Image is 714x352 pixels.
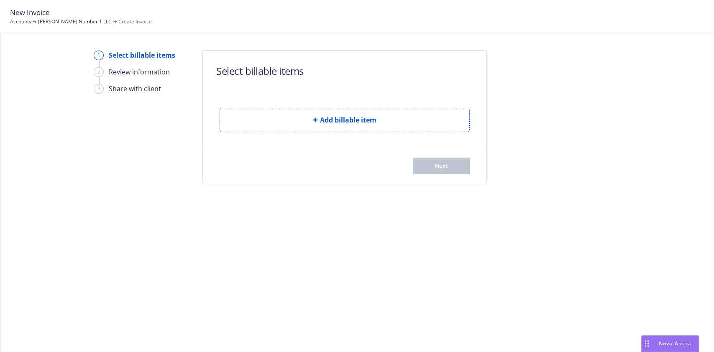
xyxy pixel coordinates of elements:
[109,67,170,77] div: Review information
[94,84,104,94] div: 3
[320,115,376,125] span: Add billable item
[94,51,104,60] div: 1
[10,18,31,26] a: Accounts
[435,162,448,170] span: Next
[216,64,304,78] h1: Select billable items
[109,50,175,60] div: Select billable items
[38,18,112,26] a: [PERSON_NAME] Number 1 LLC
[413,158,470,174] button: Next
[220,108,470,132] button: Add billable item
[10,7,50,18] span: New Invoice
[118,18,152,26] span: Create Invoice
[642,336,652,352] div: Drag to move
[109,84,161,94] div: Share with client
[641,335,699,352] button: Nova Assist
[94,67,104,77] div: 2
[659,340,692,347] span: Nova Assist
